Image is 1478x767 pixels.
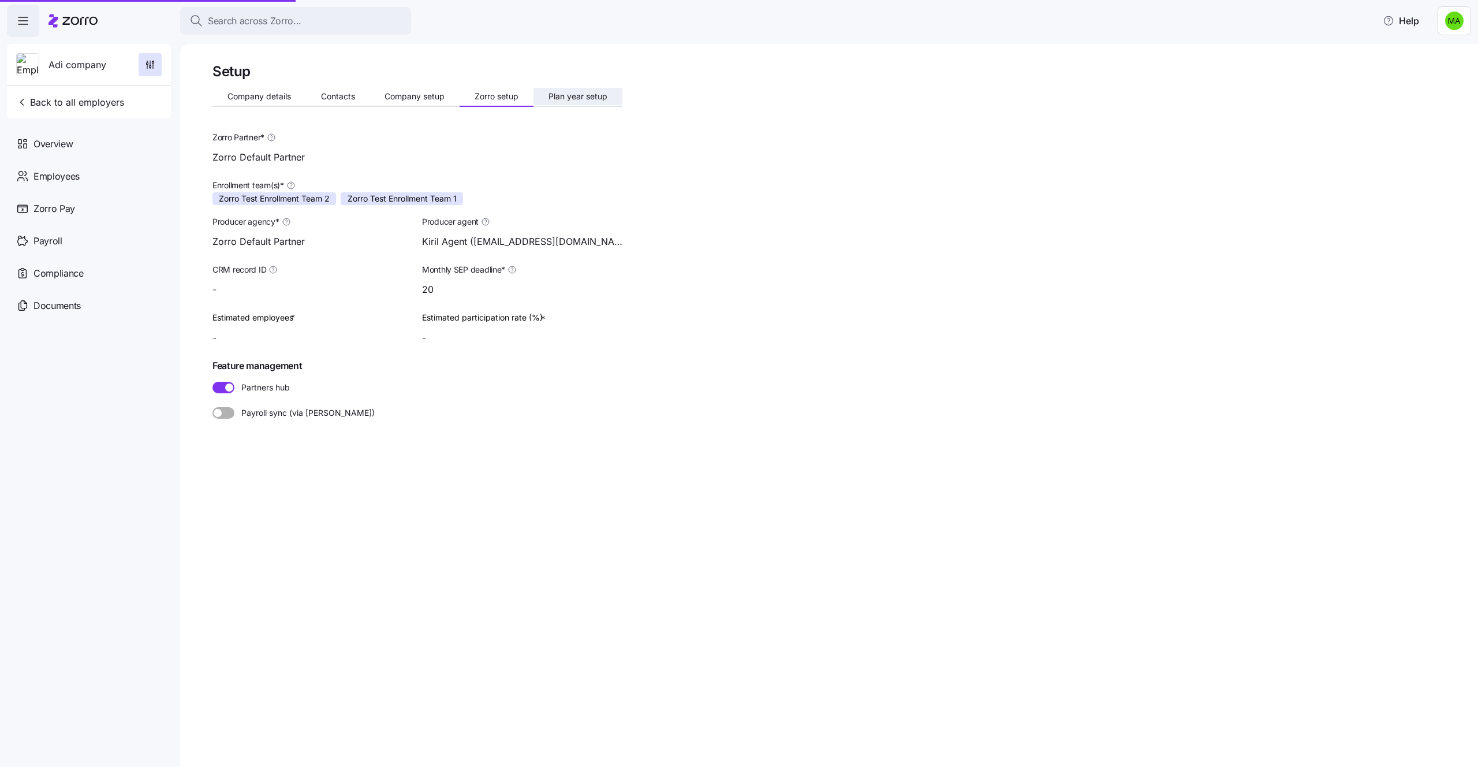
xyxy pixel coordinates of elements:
span: Search across Zorro... [208,14,301,28]
span: Back to all employers [16,95,124,109]
a: Employees [7,160,171,192]
span: Partners hub [234,382,290,393]
span: Producer agent [422,216,479,228]
span: Help [1383,14,1419,28]
button: Help [1374,9,1428,32]
button: Search across Zorro... [180,7,411,35]
span: Plan year setup [548,92,607,100]
button: Back to all employers [12,91,129,114]
a: Documents [7,289,171,322]
img: 41f7e9dcbe0085fe4205d38e648ebedc [1445,12,1464,30]
span: Documents [33,299,81,313]
span: Payroll [33,234,62,248]
span: Contacts [321,92,355,100]
span: Payroll sync (via [PERSON_NAME]) [234,407,375,419]
span: Monthly SEP deadline * [422,264,505,275]
span: Zorro Pay [33,202,75,216]
input: - [212,278,413,301]
a: Zorro Pay [7,192,171,225]
span: Zorro setup [475,92,518,100]
span: Producer agency * [212,216,279,228]
span: Zorro Test Enrollment Team 2 [219,192,330,205]
span: Compliance [33,266,84,281]
span: Employees [33,169,80,184]
span: Overview [33,137,73,151]
span: Company setup [385,92,445,100]
a: Compliance [7,257,171,289]
a: Overview [7,128,171,160]
span: Zorro Test Enrollment Team 1 [348,192,457,205]
a: Payroll [7,225,171,257]
img: Employer logo [17,54,39,77]
input: - [212,326,413,349]
span: Zorro Partner * [212,132,264,143]
span: Company details [227,92,291,100]
span: Feature management [212,359,622,373]
span: Adi company [48,58,106,72]
span: CRM record ID [212,264,266,275]
input: - [422,326,622,349]
h1: Setup [212,62,251,80]
label: Estimated participation rate (%) [422,311,548,324]
span: Enrollment team(s) * [212,180,284,191]
label: Estimated employees [212,311,297,324]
